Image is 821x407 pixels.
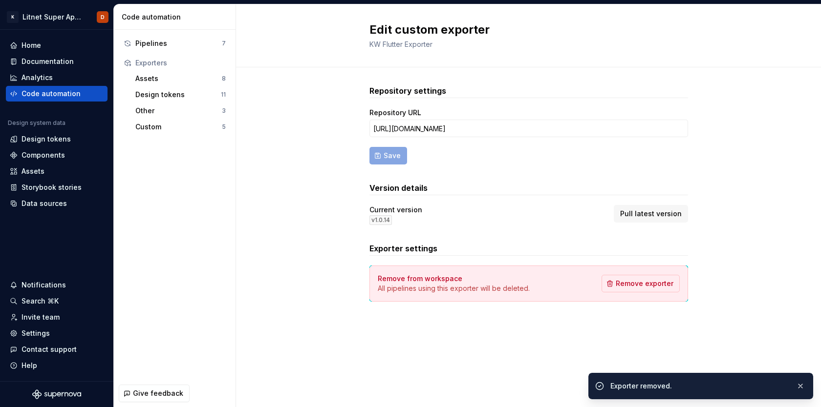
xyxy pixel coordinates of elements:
[135,106,222,116] div: Other
[6,180,108,195] a: Storybook stories
[22,12,85,22] div: Litnet Super App 2.0.
[222,123,226,131] div: 5
[22,183,82,192] div: Storybook stories
[6,293,108,309] button: Search ⌘K
[2,6,111,27] button: KLitnet Super App 2.0.D
[22,134,71,144] div: Design tokens
[135,58,226,68] div: Exporters
[22,73,53,82] div: Analytics
[221,91,226,99] div: 11
[22,296,59,306] div: Search ⌘K
[119,385,190,402] button: Give feedback
[131,71,230,86] button: Assets8
[378,274,462,284] h4: Remove from workspace
[6,196,108,211] a: Data sources
[6,163,108,179] a: Assets
[369,205,422,215] div: Current version
[32,389,81,399] svg: Supernova Logo
[6,277,108,293] button: Notifications
[135,39,222,48] div: Pipelines
[369,243,688,254] h3: Exporter settings
[6,358,108,373] button: Help
[22,312,60,322] div: Invite team
[6,326,108,341] a: Settings
[222,75,226,82] div: 8
[620,209,682,219] span: Pull latest version
[6,86,108,102] a: Code automation
[22,89,81,99] div: Code automation
[369,40,432,48] span: KW Flutter Exporter
[131,119,230,135] button: Custom5
[135,122,222,132] div: Custom
[8,119,65,127] div: Design system data
[6,70,108,85] a: Analytics
[369,108,421,118] label: Repository URL
[6,131,108,147] a: Design tokens
[133,388,183,398] span: Give feedback
[22,150,65,160] div: Components
[222,107,226,115] div: 3
[122,12,232,22] div: Code automation
[22,328,50,338] div: Settings
[22,41,41,50] div: Home
[602,275,680,292] button: Remove exporter
[7,11,19,23] div: K
[22,166,44,176] div: Assets
[222,40,226,47] div: 7
[614,205,688,223] button: Pull latest version
[135,90,221,100] div: Design tokens
[120,36,230,51] button: Pipelines7
[22,199,67,208] div: Data sources
[135,74,222,83] div: Assets
[6,342,108,357] button: Contact support
[131,103,230,119] button: Other3
[101,13,105,21] div: D
[610,381,788,391] div: Exporter removed.
[369,215,392,225] div: v 1.0.14
[369,182,688,194] h3: Version details
[22,280,66,290] div: Notifications
[22,345,77,354] div: Contact support
[131,87,230,102] button: Design tokens11
[22,361,37,370] div: Help
[22,57,74,66] div: Documentation
[6,309,108,325] a: Invite team
[6,54,108,69] a: Documentation
[378,284,530,293] p: All pipelines using this exporter will be deleted.
[616,279,673,288] span: Remove exporter
[6,38,108,53] a: Home
[6,147,108,163] a: Components
[369,22,676,38] h2: Edit custom exporter
[369,85,688,97] h3: Repository settings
